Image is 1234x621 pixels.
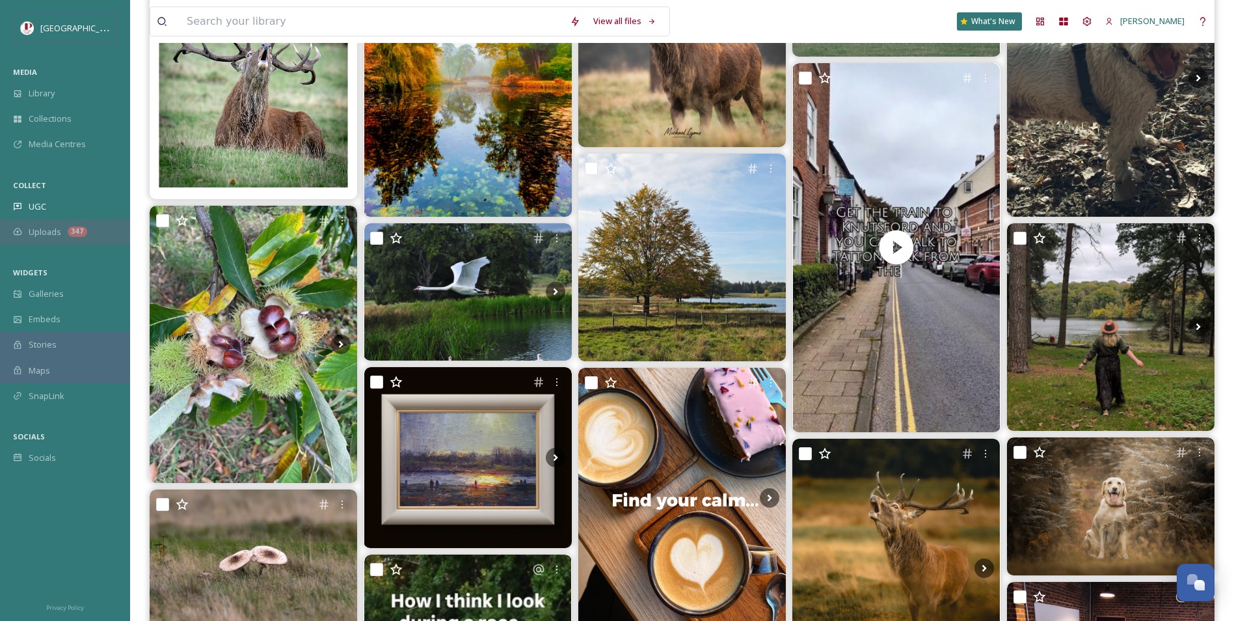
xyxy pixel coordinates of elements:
[29,138,86,150] span: Media Centres
[792,63,1000,432] img: thumbnail
[13,67,37,77] span: MEDIA
[29,200,46,213] span: UGC
[1099,8,1191,34] a: [PERSON_NAME]
[587,8,663,34] a: View all files
[29,338,57,351] span: Stories
[180,7,563,36] input: Search your library
[29,390,64,402] span: SnapLink
[792,63,1000,432] video: Explore Tatton Park in Cheshire with us. Thank you to saraheloisee for filming me. #exploring #Na...
[1007,437,1214,576] img: ✨Bella the Labrador✨ What you can’t see from this portrait is Bella’s mum, standing just beside m...
[29,226,61,238] span: Uploads
[29,452,56,464] span: Socials
[46,603,84,612] span: Privacy Policy
[150,206,357,482] img: You can smell autumn in the air 🍂 The sunlight, the wind, and the chestnuts on the ground, like t...
[40,21,123,34] span: [GEOGRAPHIC_DATA]
[29,113,72,125] span: Collections
[957,12,1022,31] a: What's New
[13,432,45,441] span: SOCIALS
[364,367,572,547] img: For sale Tatton Park Original oil painting by Steven Bewsher £295 framed #originalart #originalar...
[1120,15,1185,27] span: [PERSON_NAME]
[68,227,87,237] div: 347
[29,288,64,300] span: Galleries
[1007,223,1214,431] img: Autumn days are meant for National Trust properties 🍁 #autumn #autumnwoodland #tattonpark #nation...
[29,87,55,100] span: Library
[13,268,47,277] span: WIDGETS
[578,154,786,361] img: Nothing beats strolling round Tatton Park on a sunny autumn day 🍂 ☀️ ☕️ #knutsford #cheshire #tat...
[13,180,46,190] span: COLLECT
[46,599,84,614] a: Privacy Policy
[29,365,50,377] span: Maps
[29,313,60,325] span: Embeds
[1177,564,1214,601] button: Open Chat
[364,223,572,361] img: Swans in flight #tattonpark
[21,21,34,34] img: download%20(5).png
